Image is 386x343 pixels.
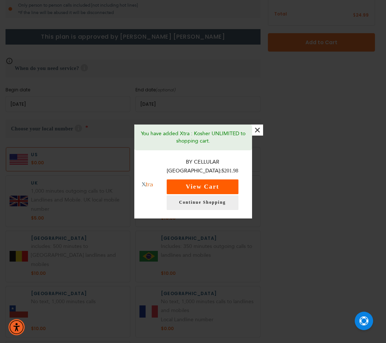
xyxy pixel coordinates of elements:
[252,125,263,136] button: ×
[167,179,238,194] button: View Cart
[8,319,25,335] div: Accessibility Menu
[222,168,238,174] span: $201.98
[140,130,247,145] p: You have added Xtra : Kosher UNLIMITED to shopping cart.
[167,195,238,210] a: Continue Shopping
[160,158,245,176] p: By Cellular [GEOGRAPHIC_DATA]:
